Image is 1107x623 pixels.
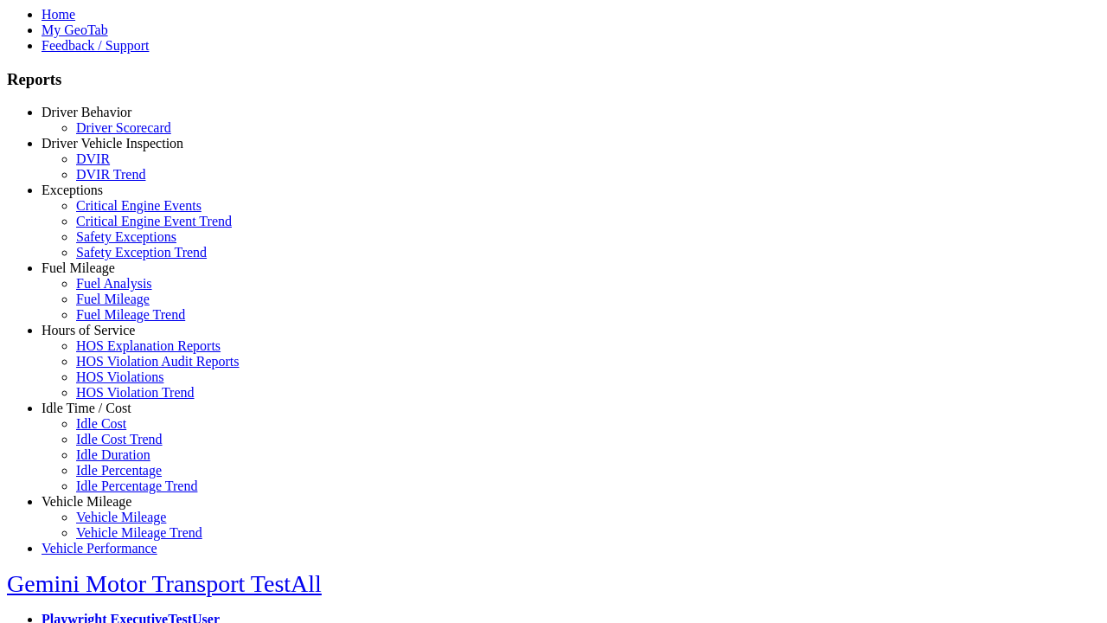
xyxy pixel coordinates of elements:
a: Idle Cost [76,416,126,431]
a: Vehicle Performance [42,541,157,556]
a: Fuel Analysis [76,276,152,291]
a: Fuel Mileage [42,260,115,275]
a: Gemini Motor Transport TestAll [7,570,322,597]
a: Driver Scorecard [76,120,171,135]
a: Idle Percentage Trend [76,478,197,493]
a: Vehicle Mileage [76,510,166,524]
a: HOS Violations [76,369,163,384]
a: DVIR [76,151,110,166]
a: Safety Exception Trend [76,245,207,260]
a: Idle Cost Trend [76,432,163,446]
a: Idle Percentage [76,463,162,478]
a: Exceptions [42,183,103,197]
a: Hours of Service [42,323,135,337]
a: Vehicle Mileage Trend [76,525,202,540]
a: DVIR Trend [76,167,145,182]
a: Critical Engine Events [76,198,202,213]
a: Fuel Mileage [76,292,150,306]
a: HOS Violation Audit Reports [76,354,240,369]
a: Critical Engine Event Trend [76,214,232,228]
h3: Reports [7,70,1100,89]
a: Idle Time / Cost [42,401,131,415]
a: Idle Duration [76,447,150,462]
a: Home [42,7,75,22]
a: HOS Violation Trend [76,385,195,400]
a: Driver Vehicle Inspection [42,136,183,151]
a: Fuel Mileage Trend [76,307,185,322]
a: HOS Explanation Reports [76,338,221,353]
a: My GeoTab [42,22,108,37]
a: Vehicle Mileage [42,494,131,509]
a: Driver Behavior [42,105,131,119]
a: Safety Exceptions [76,229,176,244]
a: Feedback / Support [42,38,149,53]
